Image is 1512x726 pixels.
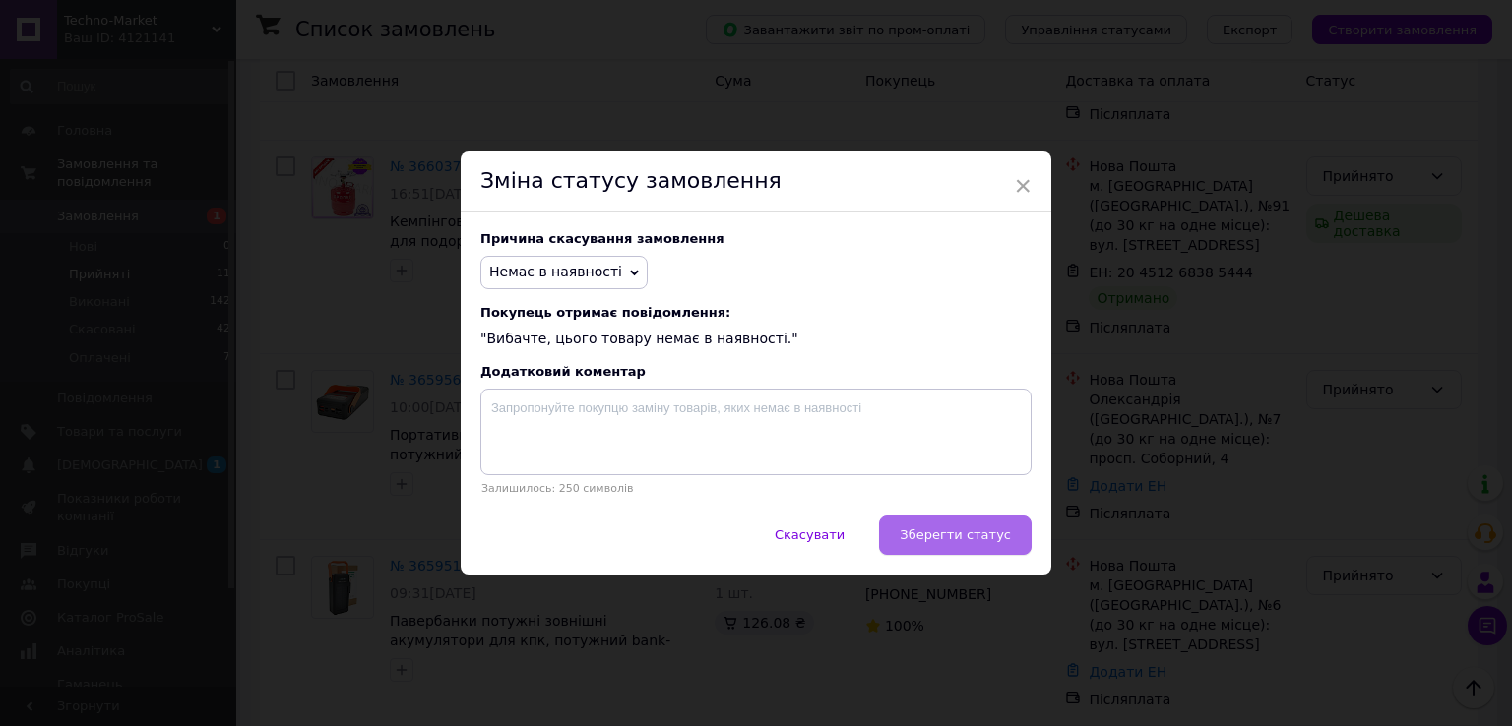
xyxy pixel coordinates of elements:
button: Скасувати [754,515,865,555]
span: × [1014,169,1032,203]
div: Зміна статусу замовлення [461,151,1051,212]
span: Покупець отримає повідомлення: [480,305,1032,320]
span: Зберегти статус [900,527,1011,542]
button: Зберегти статус [879,515,1032,555]
span: Немає в наявності [489,264,622,279]
div: "Вибачте, цього товару немає в наявності." [480,305,1032,349]
p: Залишилось: 250 символів [480,482,1032,495]
div: Причина скасування замовлення [480,231,1032,246]
div: Додатковий коментар [480,364,1032,379]
span: Скасувати [775,527,845,542]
